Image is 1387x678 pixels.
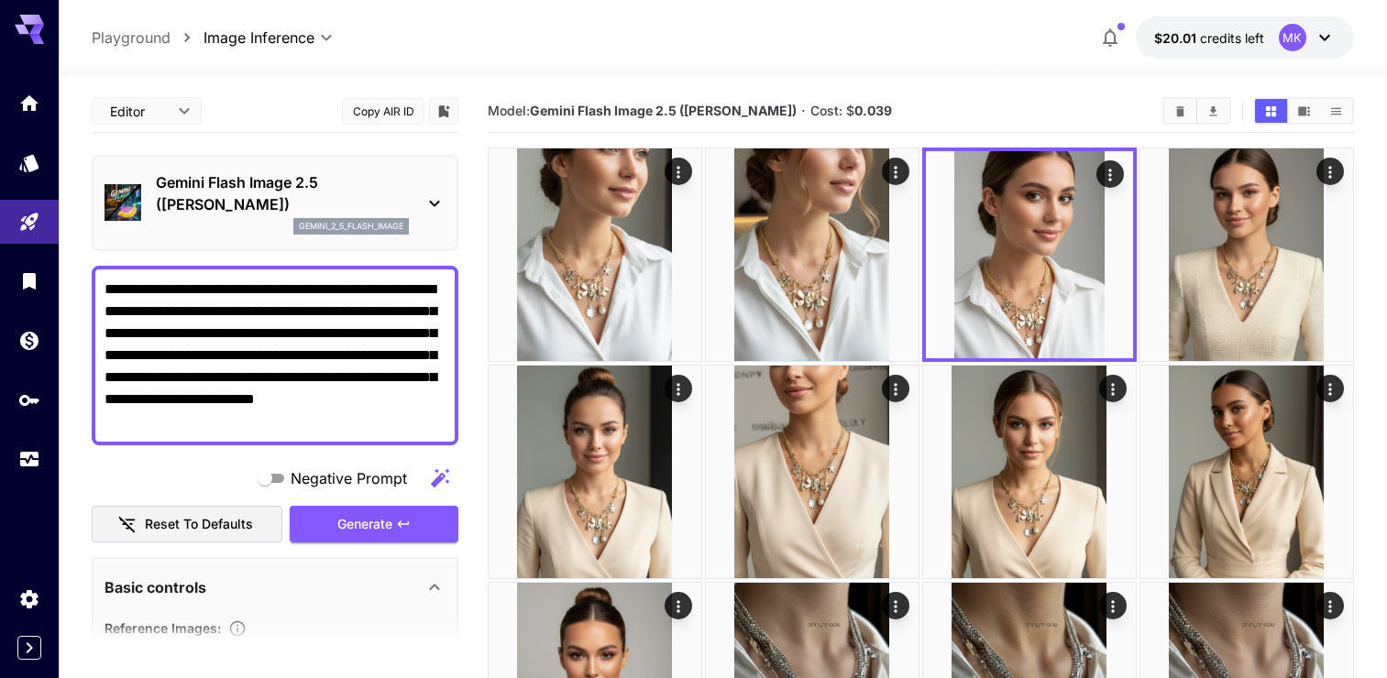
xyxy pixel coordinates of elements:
[105,565,446,609] div: Basic controls
[156,171,409,215] p: Gemini Flash Image 2.5 ([PERSON_NAME])
[290,506,458,543] button: Generate
[706,366,919,578] img: Z
[18,388,40,411] div: API Keys
[882,375,909,402] div: Actions
[1316,592,1344,619] div: Actions
[1197,99,1229,123] button: Download All
[18,329,40,352] div: Wallet
[18,269,40,292] div: Library
[1140,366,1353,578] img: Z
[1255,99,1287,123] button: Show media in grid view
[801,100,806,122] p: ·
[17,636,41,660] button: Expand sidebar
[18,211,40,234] div: Playground
[92,27,171,49] a: Playground
[1162,97,1231,125] div: Clear AllDownload All
[291,467,407,489] span: Negative Prompt
[1200,30,1264,46] span: credits left
[1099,592,1127,619] div: Actions
[299,220,403,233] p: gemini_2_5_flash_image
[92,27,204,49] nav: breadcrumb
[105,576,206,598] p: Basic controls
[1288,99,1320,123] button: Show media in video view
[926,151,1133,358] img: 9k=
[110,102,167,121] span: Editor
[342,98,424,125] button: Copy AIR ID
[665,592,692,619] div: Actions
[530,103,797,118] b: Gemini Flash Image 2.5 ([PERSON_NAME])
[1253,97,1354,125] div: Show media in grid viewShow media in video viewShow media in list view
[337,513,392,536] span: Generate
[18,92,40,115] div: Home
[1320,99,1352,123] button: Show media in list view
[18,587,40,610] div: Settings
[810,103,892,118] span: Cost: $
[1099,375,1127,402] div: Actions
[489,148,701,361] img: 2Q==
[92,506,282,543] button: Reset to defaults
[1096,160,1124,188] div: Actions
[923,366,1136,578] img: 9k=
[1154,28,1264,48] div: $20.011
[489,366,701,578] img: Z
[665,375,692,402] div: Actions
[1136,16,1354,59] button: $20.011MK
[1154,30,1200,46] span: $20.01
[1316,158,1344,185] div: Actions
[488,103,797,118] span: Model:
[18,448,40,471] div: Usage
[1316,375,1344,402] div: Actions
[1164,99,1196,123] button: Clear All
[204,27,314,49] span: Image Inference
[1279,24,1306,51] div: MK
[18,151,40,174] div: Models
[1140,148,1353,361] img: 9k=
[105,164,446,242] div: Gemini Flash Image 2.5 ([PERSON_NAME])gemini_2_5_flash_image
[882,592,909,619] div: Actions
[706,148,919,361] img: Z
[435,100,452,122] button: Add to library
[854,103,892,118] b: 0.039
[665,158,692,185] div: Actions
[882,158,909,185] div: Actions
